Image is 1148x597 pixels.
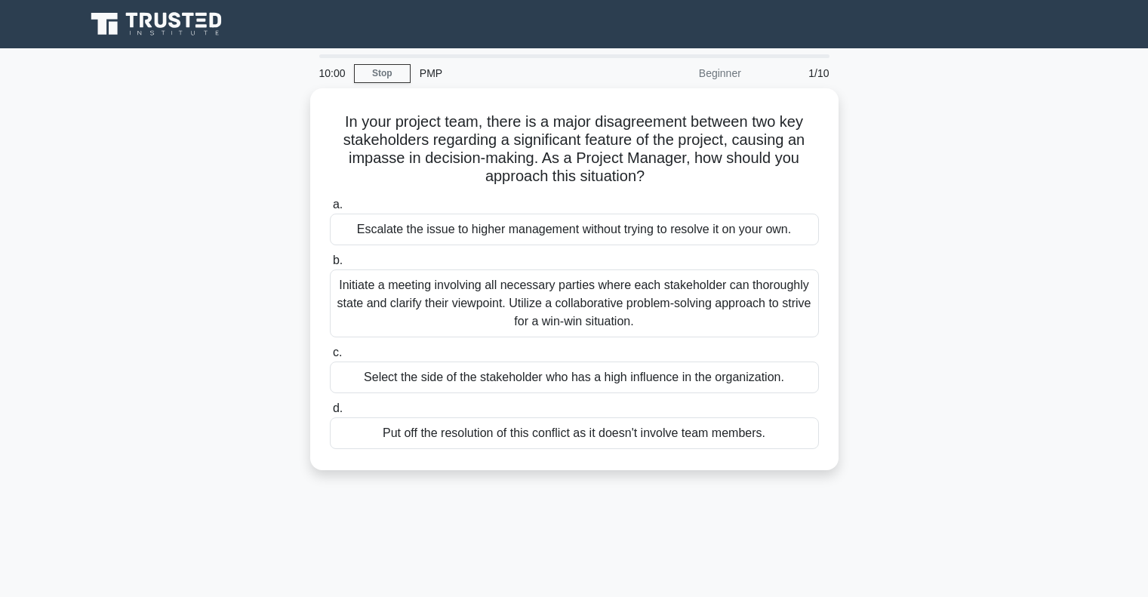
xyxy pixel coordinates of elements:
div: PMP [411,58,618,88]
div: Beginner [618,58,750,88]
span: c. [333,346,342,359]
div: 1/10 [750,58,839,88]
div: Escalate the issue to higher management without trying to resolve it on your own. [330,214,819,245]
span: b. [333,254,343,266]
a: Stop [354,64,411,83]
span: a. [333,198,343,211]
div: Put off the resolution of this conflict as it doesn't involve team members. [330,417,819,449]
h5: In your project team, there is a major disagreement between two key stakeholders regarding a sign... [328,112,820,186]
div: Select the side of the stakeholder who has a high influence in the organization. [330,362,819,393]
div: 10:00 [310,58,354,88]
div: Initiate a meeting involving all necessary parties where each stakeholder can thoroughly state an... [330,269,819,337]
span: d. [333,402,343,414]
